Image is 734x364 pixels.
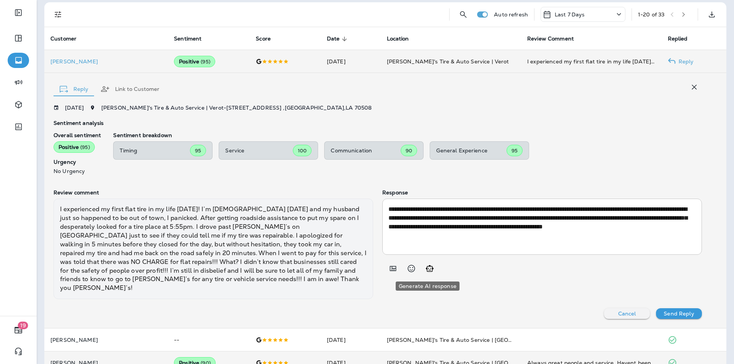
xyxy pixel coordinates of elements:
button: Cancel [604,308,650,319]
button: Search Reviews [456,7,471,22]
div: Positive [54,141,95,153]
span: ( 95 ) [201,58,210,65]
span: Location [387,36,419,42]
span: [PERSON_NAME]'s Tire & Auto Service | Verot [387,58,509,65]
div: Generate AI response [396,281,460,291]
span: 90 [406,147,412,154]
p: Overall sentiment [54,132,101,138]
button: Select an emoji [404,261,419,276]
p: Cancel [618,311,636,317]
p: [PERSON_NAME] [50,58,162,65]
span: Replied [668,36,698,42]
td: [DATE] [321,50,381,73]
p: Communication [331,147,401,154]
span: 95 [195,147,201,154]
span: 100 [298,147,307,154]
span: Replied [668,36,688,42]
span: 19 [18,322,28,329]
button: Filters [50,7,66,22]
span: Score [256,36,281,42]
div: I experienced my first flat tire in my life today! I’m 53 years old today and my husband just so ... [527,58,656,65]
p: [PERSON_NAME] [50,337,162,343]
span: Sentiment [174,36,201,42]
span: Customer [50,36,76,42]
span: Customer [50,36,86,42]
p: Send Reply [664,311,694,317]
span: Review Comment [527,36,584,42]
button: Generate AI response [422,261,437,276]
p: [DATE] [65,105,84,111]
p: No Urgency [54,168,101,174]
span: [PERSON_NAME]'s Tire & Auto Service | [GEOGRAPHIC_DATA] [387,336,554,343]
span: Score [256,36,271,42]
p: Auto refresh [494,11,528,18]
span: ( 95 ) [80,144,90,150]
button: Add in a premade template [385,261,401,276]
p: Reply [676,58,694,65]
p: Sentiment analysis [54,120,702,126]
button: Export as CSV [704,7,719,22]
p: Timing [120,147,190,154]
div: Positive [174,56,215,67]
div: Click to view Customer Drawer [50,58,162,65]
p: Sentiment breakdown [113,132,702,138]
span: Review Comment [527,36,574,42]
td: [DATE] [321,328,381,351]
span: Date [327,36,350,42]
p: Review comment [54,189,373,196]
span: [PERSON_NAME]'s Tire & Auto Service | Verot - [STREET_ADDRESS] , [GEOGRAPHIC_DATA] , LA 70508 [101,104,372,111]
td: -- [168,328,250,351]
span: Date [327,36,340,42]
p: General Experience [436,147,507,154]
button: Link to Customer [94,75,166,103]
div: I experienced my first flat tire in my life [DATE]! I’m [DEMOGRAPHIC_DATA] [DATE] and my husband ... [54,199,373,299]
button: Reply [54,75,94,103]
span: 95 [512,147,518,154]
button: 19 [8,322,29,338]
span: Sentiment [174,36,211,42]
p: Last 7 Days [555,11,585,18]
div: 1 - 20 of 33 [638,11,664,18]
p: Service [225,147,293,154]
button: Send Reply [656,308,702,319]
span: Location [387,36,409,42]
button: Expand Sidebar [8,5,29,20]
p: Urgency [54,159,101,165]
p: Response [382,189,702,196]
